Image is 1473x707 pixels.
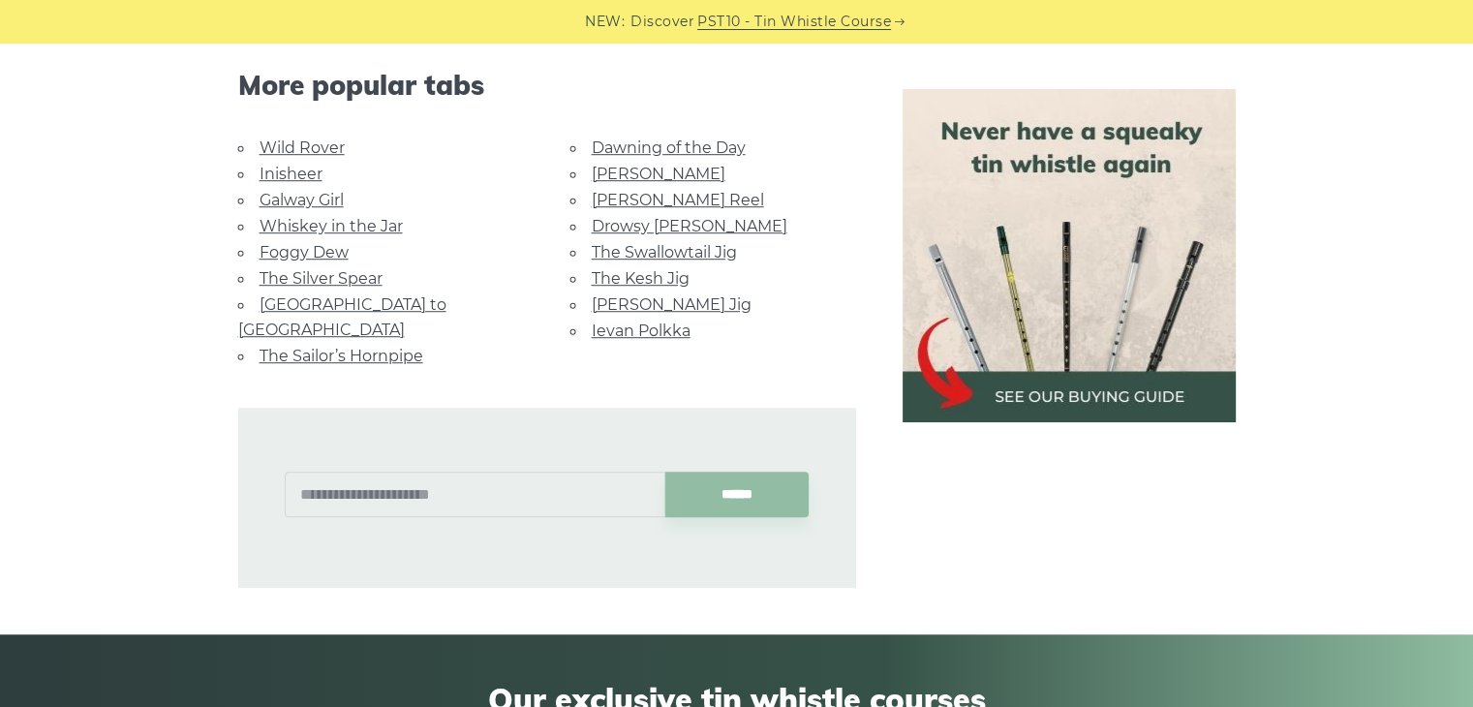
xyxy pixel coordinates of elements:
[592,295,752,314] a: [PERSON_NAME] Jig
[260,217,403,235] a: Whiskey in the Jar
[260,347,423,365] a: The Sailor’s Hornpipe
[238,69,856,102] span: More popular tabs
[585,11,625,33] span: NEW:
[592,191,764,209] a: [PERSON_NAME] Reel
[260,165,322,183] a: Inisheer
[592,138,746,157] a: Dawning of the Day
[260,269,383,288] a: The Silver Spear
[238,295,446,339] a: [GEOGRAPHIC_DATA] to [GEOGRAPHIC_DATA]
[592,165,725,183] a: [PERSON_NAME]
[592,217,787,235] a: Drowsy [PERSON_NAME]
[260,138,345,157] a: Wild Rover
[592,269,690,288] a: The Kesh Jig
[630,11,694,33] span: Discover
[592,322,690,340] a: Ievan Polkka
[592,243,737,261] a: The Swallowtail Jig
[260,191,344,209] a: Galway Girl
[260,243,349,261] a: Foggy Dew
[903,89,1236,422] img: tin whistle buying guide
[697,11,891,33] a: PST10 - Tin Whistle Course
